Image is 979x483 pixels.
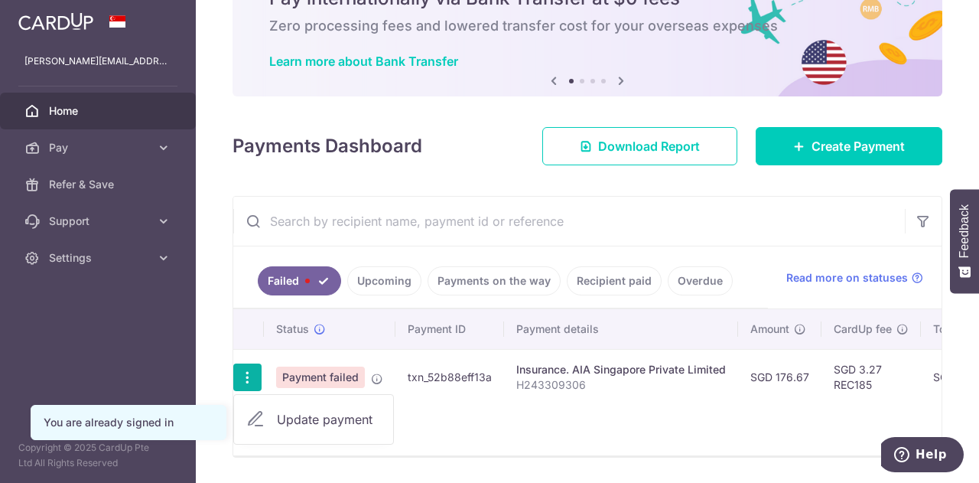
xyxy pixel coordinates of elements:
[756,127,942,165] a: Create Payment
[258,266,341,295] a: Failed
[276,367,365,388] span: Payment failed
[269,54,458,69] a: Learn more about Bank Transfer
[834,321,892,337] span: CardUp fee
[49,250,150,266] span: Settings
[276,321,309,337] span: Status
[567,266,662,295] a: Recipient paid
[269,17,906,35] h6: Zero processing fees and lowered transfer cost for your overseas expenses
[233,197,905,246] input: Search by recipient name, payment id or reference
[347,266,421,295] a: Upcoming
[786,270,908,286] span: Read more on statuses
[395,309,504,349] th: Payment ID
[516,377,726,393] p: H243309306
[958,204,971,258] span: Feedback
[49,177,150,192] span: Refer & Save
[49,214,150,229] span: Support
[750,321,789,337] span: Amount
[516,362,726,377] div: Insurance. AIA Singapore Private Limited
[504,309,738,349] th: Payment details
[49,140,150,155] span: Pay
[786,270,923,286] a: Read more on statuses
[44,415,213,430] div: You are already signed in
[428,266,561,295] a: Payments on the way
[24,54,171,69] p: [PERSON_NAME][EMAIL_ADDRESS][DOMAIN_NAME]
[811,137,905,155] span: Create Payment
[542,127,737,165] a: Download Report
[668,266,733,295] a: Overdue
[950,189,979,293] button: Feedback - Show survey
[18,12,93,31] img: CardUp
[738,349,821,405] td: SGD 176.67
[233,132,422,160] h4: Payments Dashboard
[881,437,964,475] iframe: Opens a widget where you can find more information
[821,349,921,405] td: SGD 3.27 REC185
[49,103,150,119] span: Home
[598,137,700,155] span: Download Report
[395,349,504,405] td: txn_52b88eff13a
